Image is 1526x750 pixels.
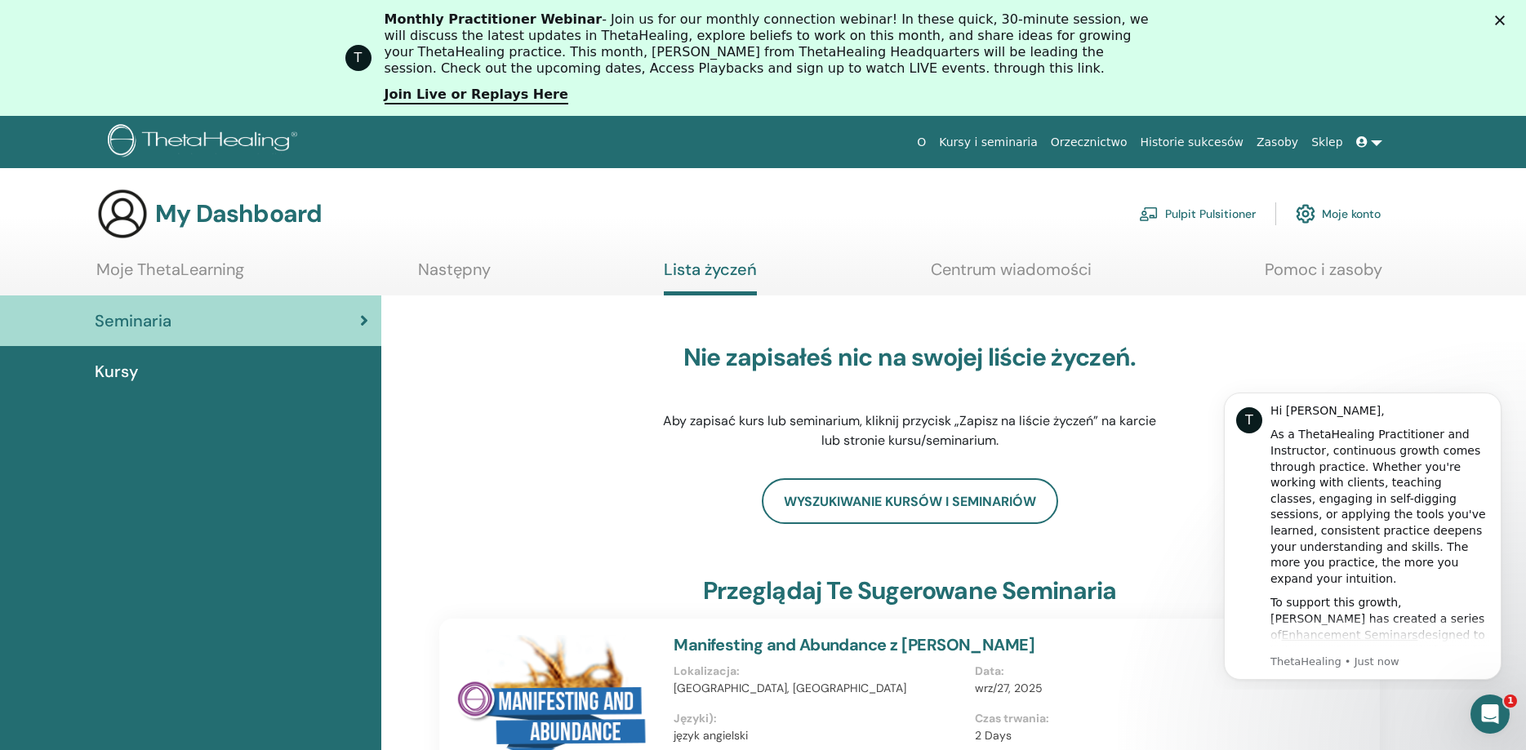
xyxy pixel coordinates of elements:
[155,199,322,229] h3: My Dashboard
[1044,127,1134,158] a: Orzecznictwo
[1305,127,1349,158] a: Sklep
[95,308,171,333] span: Seminaria
[762,478,1058,524] a: Wyszukiwanie kursów i seminariów
[1199,378,1526,690] iframe: Intercom notifications message
[385,11,1155,77] div: - Join us for our monthly connection webinar! In these quick, 30-minute session, we will discuss ...
[975,680,1266,697] p: wrz/27, 2025
[1296,200,1315,228] img: cog.svg
[674,710,965,727] p: Języki) :
[345,45,371,71] div: Profile image for ThetaHealing
[1265,260,1382,291] a: Pomoc i zasoby
[975,710,1266,727] p: Czas trwania :
[1134,127,1250,158] a: Historie sukcesów
[82,251,219,264] a: Enhancement Seminars
[975,727,1266,744] p: 2 Days
[674,727,965,744] p: język angielski
[1470,695,1510,734] iframe: Intercom live chat
[1139,196,1256,232] a: Pulpit Pulsitioner
[652,411,1167,450] p: Aby zapisać kurs lub seminarium, kliknij przycisk „Zapisz na liście życzeń” na karcie lub stronie...
[910,127,932,158] a: O
[1250,127,1305,158] a: Zasoby
[1296,196,1381,232] a: Moje konto
[932,127,1044,158] a: Kursy i seminaria
[108,124,303,161] img: logo.png
[975,663,1266,680] p: Data :
[674,680,965,697] p: [GEOGRAPHIC_DATA], [GEOGRAPHIC_DATA]
[674,663,965,680] p: Lokalizacja :
[1495,15,1511,24] div: Close
[664,260,757,295] a: Lista życzeń
[385,11,603,27] b: Monthly Practitioner Webinar
[71,277,290,291] p: Message from ThetaHealing, sent Just now
[1139,206,1159,221] img: chalkboard-teacher.svg
[652,343,1167,372] h3: Nie zapisałeś nic na swojej liście życzeń.
[385,87,568,104] a: Join Live or Replays Here
[703,576,1116,606] h3: Przeglądaj te sugerowane seminaria
[96,260,244,291] a: Moje ThetaLearning
[96,188,149,240] img: generic-user-icon.jpg
[418,260,491,291] a: Następny
[71,217,290,393] div: To support this growth, [PERSON_NAME] has created a series of designed to help you refine your kn...
[674,634,1034,655] a: Manifesting and Abundance z [PERSON_NAME]
[95,359,138,384] span: Kursy
[1504,695,1517,708] span: 1
[931,260,1092,291] a: Centrum wiadomości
